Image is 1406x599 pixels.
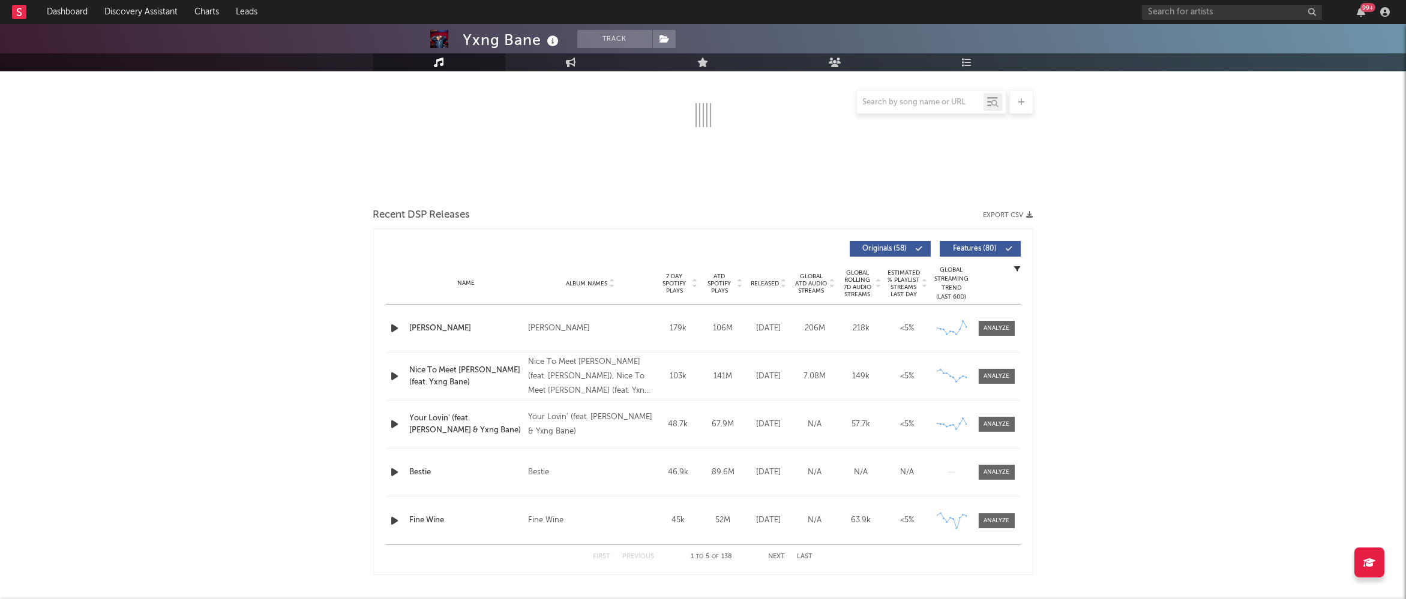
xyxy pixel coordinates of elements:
div: N/A [841,466,882,478]
div: Yxng Bane [463,30,562,50]
div: [DATE] [749,514,789,526]
div: [DATE] [749,323,789,335]
div: Global Streaming Trend (Last 60D) [934,266,970,302]
span: Album Names [566,280,608,287]
div: [DATE] [749,466,789,478]
button: Originals(58) [850,241,931,257]
span: ATD Spotify Plays [704,273,736,294]
div: Your Lovin' (feat. [PERSON_NAME] & Yxng Bane) [528,410,653,439]
div: [DATE] [749,371,789,383]
a: [PERSON_NAME] [410,323,522,335]
span: of [712,554,719,559]
a: Nice To Meet [PERSON_NAME] (feat. Yxng Bane) [410,365,522,388]
div: 141M [704,371,743,383]
span: Released [751,280,780,287]
div: 103k [659,371,698,383]
div: 7.08M [795,371,835,383]
div: 67.9M [704,419,743,431]
div: [PERSON_NAME] [528,321,590,336]
div: 149k [841,371,882,383]
div: 99 + [1360,3,1375,12]
div: N/A [795,514,835,526]
span: Features ( 80 ) [948,245,1003,252]
div: Nice To Meet [PERSON_NAME] (feat. [PERSON_NAME]), Nice To Meet [PERSON_NAME] (feat. Yxng Bane), N... [528,355,653,398]
div: <5% [888,323,928,335]
button: Next [769,553,786,560]
div: 106M [704,323,743,335]
input: Search for artists [1142,5,1322,20]
div: <5% [888,514,928,526]
div: N/A [795,419,835,431]
span: Originals ( 58 ) [858,245,913,252]
button: Features(80) [940,241,1021,257]
span: Global ATD Audio Streams [795,273,828,294]
a: Your Lovin' (feat. [PERSON_NAME] & Yxng Bane) [410,413,522,436]
div: 1 5 138 [679,550,745,564]
a: Fine Wine [410,514,522,526]
div: <5% [888,419,928,431]
div: 179k [659,323,698,335]
div: 57.7k [841,419,882,431]
button: Track [577,30,652,48]
span: to [696,554,703,559]
div: 218k [841,323,882,335]
div: Fine Wine [528,513,563,528]
input: Search by song name or URL [857,98,984,107]
div: 45k [659,514,698,526]
a: Bestie [410,466,522,478]
button: Export CSV [984,212,1033,219]
div: 48.7k [659,419,698,431]
div: N/A [888,466,928,478]
div: 89.6M [704,466,743,478]
span: Estimated % Playlist Streams Last Day [888,269,921,298]
div: 52M [704,514,743,526]
button: First [593,553,611,560]
div: 46.9k [659,466,698,478]
div: 206M [795,323,835,335]
div: N/A [795,466,835,478]
div: Name [410,279,522,288]
span: Global Rolling 7D Audio Streams [841,269,874,298]
div: <5% [888,371,928,383]
button: Previous [623,553,655,560]
button: Last [798,553,813,560]
span: 7 Day Spotify Plays [659,273,691,294]
button: 99+ [1357,7,1365,17]
div: [DATE] [749,419,789,431]
span: Recent DSP Releases [373,208,470,222]
div: 63.9k [841,514,882,526]
div: Bestie [528,465,549,480]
